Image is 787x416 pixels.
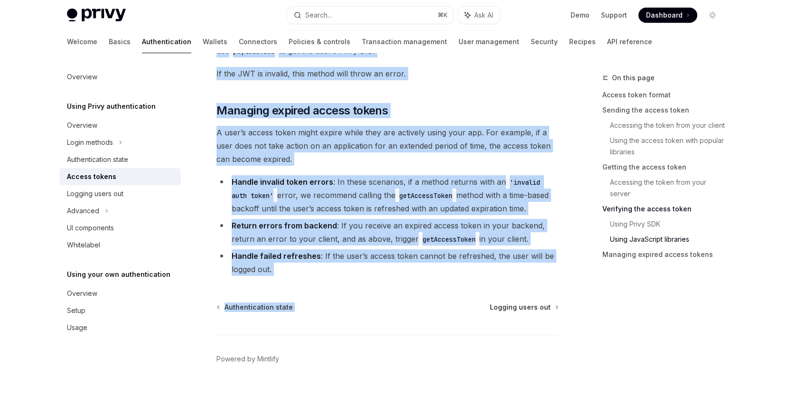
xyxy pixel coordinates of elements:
[305,9,332,21] div: Search...
[490,303,558,312] a: Logging users out
[612,72,655,84] span: On this page
[459,30,519,53] a: User management
[225,303,293,312] span: Authentication state
[216,354,279,364] a: Powered by Mintlify
[67,120,97,131] div: Overview
[59,185,181,202] a: Logging users out
[67,188,123,199] div: Logging users out
[59,236,181,254] a: Whitelabel
[610,232,728,247] a: Using JavaScript libraries
[59,302,181,319] a: Setup
[216,175,559,215] li: : In these scenarios, if a method returns with an error, we recommend calling the method with a t...
[59,151,181,168] a: Authentication state
[474,10,493,20] span: Ask AI
[571,10,590,20] a: Demo
[602,103,728,118] a: Sending the access token
[59,219,181,236] a: UI components
[203,30,227,53] a: Wallets
[569,30,596,53] a: Recipes
[67,154,128,165] div: Authentication state
[289,30,350,53] a: Policies & controls
[217,303,293,312] a: Authentication state
[67,322,87,333] div: Usage
[216,126,559,166] span: A user’s access token might expire while they are actively using your app. For example, if a user...
[610,118,728,133] a: Accessing the token from your client
[490,303,551,312] span: Logging users out
[67,239,100,251] div: Whitelabel
[109,30,131,53] a: Basics
[59,68,181,85] a: Overview
[438,11,448,19] span: ⌘ K
[232,177,333,187] strong: Handle invalid token errors
[610,217,728,232] a: Using Privy SDK
[67,101,156,112] h5: Using Privy authentication
[59,285,181,302] a: Overview
[531,30,558,53] a: Security
[646,10,683,20] span: Dashboard
[59,168,181,185] a: Access tokens
[67,30,97,53] a: Welcome
[602,160,728,175] a: Getting the access token
[229,46,279,57] code: payload.sub
[59,117,181,134] a: Overview
[67,9,126,22] img: light logo
[67,269,170,280] h5: Using your own authentication
[395,190,456,201] code: getAccessToken
[67,205,99,217] div: Advanced
[216,249,559,276] li: : If the user’s access token cannot be refreshed, the user will be logged out.
[142,30,191,53] a: Authentication
[602,87,728,103] a: Access token format
[67,71,97,83] div: Overview
[705,8,720,23] button: Toggle dark mode
[232,251,321,261] strong: Handle failed refreshes
[601,10,627,20] a: Support
[362,30,447,53] a: Transaction management
[59,319,181,336] a: Usage
[239,30,277,53] a: Connectors
[607,30,652,53] a: API reference
[67,137,113,148] div: Login methods
[638,8,697,23] a: Dashboard
[216,219,559,246] li: : If you receive an expired access token in your backend, return an error to your client, and as ...
[610,175,728,201] a: Accessing the token from your server
[602,247,728,262] a: Managing expired access tokens
[67,288,97,299] div: Overview
[216,67,559,80] span: If the JWT is invalid, this method will throw an error.
[216,103,388,118] span: Managing expired access tokens
[232,177,540,201] code: 'invalid auth token'
[67,171,116,182] div: Access tokens
[602,201,728,217] a: Verifying the access token
[67,222,114,234] div: UI components
[610,133,728,160] a: Using the access token with popular libraries
[67,305,85,316] div: Setup
[232,221,337,230] strong: Return errors from backend
[419,234,479,245] code: getAccessToken
[458,7,500,24] button: Ask AI
[287,7,453,24] button: Search...⌘K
